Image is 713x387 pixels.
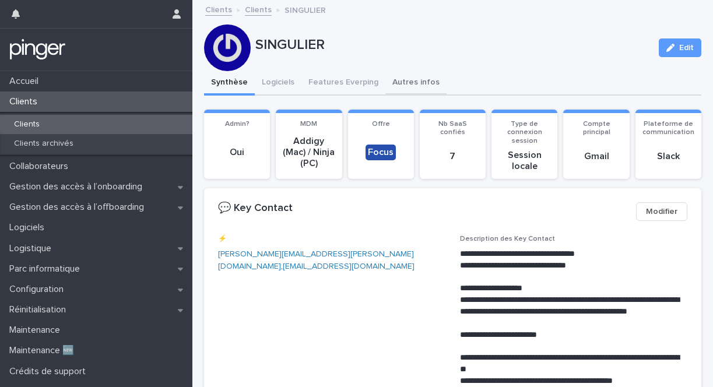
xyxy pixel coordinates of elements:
[570,151,622,162] p: Gmail
[498,150,550,172] p: Session locale
[218,235,227,242] span: ⚡️
[5,345,83,356] p: Maintenance 🆕
[5,284,73,295] p: Configuration
[372,121,390,128] span: Offre
[636,202,687,221] button: Modifier
[646,206,677,217] span: Modifier
[642,121,694,136] span: Plateforme de communication
[5,304,75,315] p: Réinitialisation
[507,121,542,145] span: Type de connexion session
[204,71,255,96] button: Synthèse
[460,235,555,242] span: Description des Key Contact
[301,71,385,96] button: Features Everping
[5,119,49,129] p: Clients
[427,151,479,162] p: 7
[5,325,69,336] p: Maintenance
[5,139,83,149] p: Clients archivés
[5,181,152,192] p: Gestion des accès à l’onboarding
[283,136,335,170] p: Addigy (Mac) / Ninja (PC)
[205,2,232,16] a: Clients
[211,147,263,158] p: Oui
[5,161,78,172] p: Collaborateurs
[283,262,415,270] a: [EMAIL_ADDRESS][DOMAIN_NAME]
[300,121,317,128] span: MDM
[255,37,649,54] p: SINGULIER
[642,151,694,162] p: Slack
[218,250,414,270] a: [PERSON_NAME][EMAIL_ADDRESS][PERSON_NAME][DOMAIN_NAME]
[5,222,54,233] p: Logiciels
[5,76,48,87] p: Accueil
[583,121,610,136] span: Compte principal
[245,2,272,16] a: Clients
[438,121,467,136] span: Nb SaaS confiés
[285,3,326,16] p: SINGULIER
[5,263,89,275] p: Parc informatique
[5,202,153,213] p: Gestion des accès à l’offboarding
[9,38,66,61] img: mTgBEunGTSyRkCgitkcU
[385,71,447,96] button: Autres infos
[5,366,95,377] p: Crédits de support
[679,44,694,52] span: Edit
[225,121,250,128] span: Admin?
[5,243,61,254] p: Logistique
[5,96,47,107] p: Clients
[366,145,396,160] div: Focus
[659,38,701,57] button: Edit
[218,202,293,215] h2: 💬 Key Contact
[255,71,301,96] button: Logiciels
[218,248,446,273] p: ,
